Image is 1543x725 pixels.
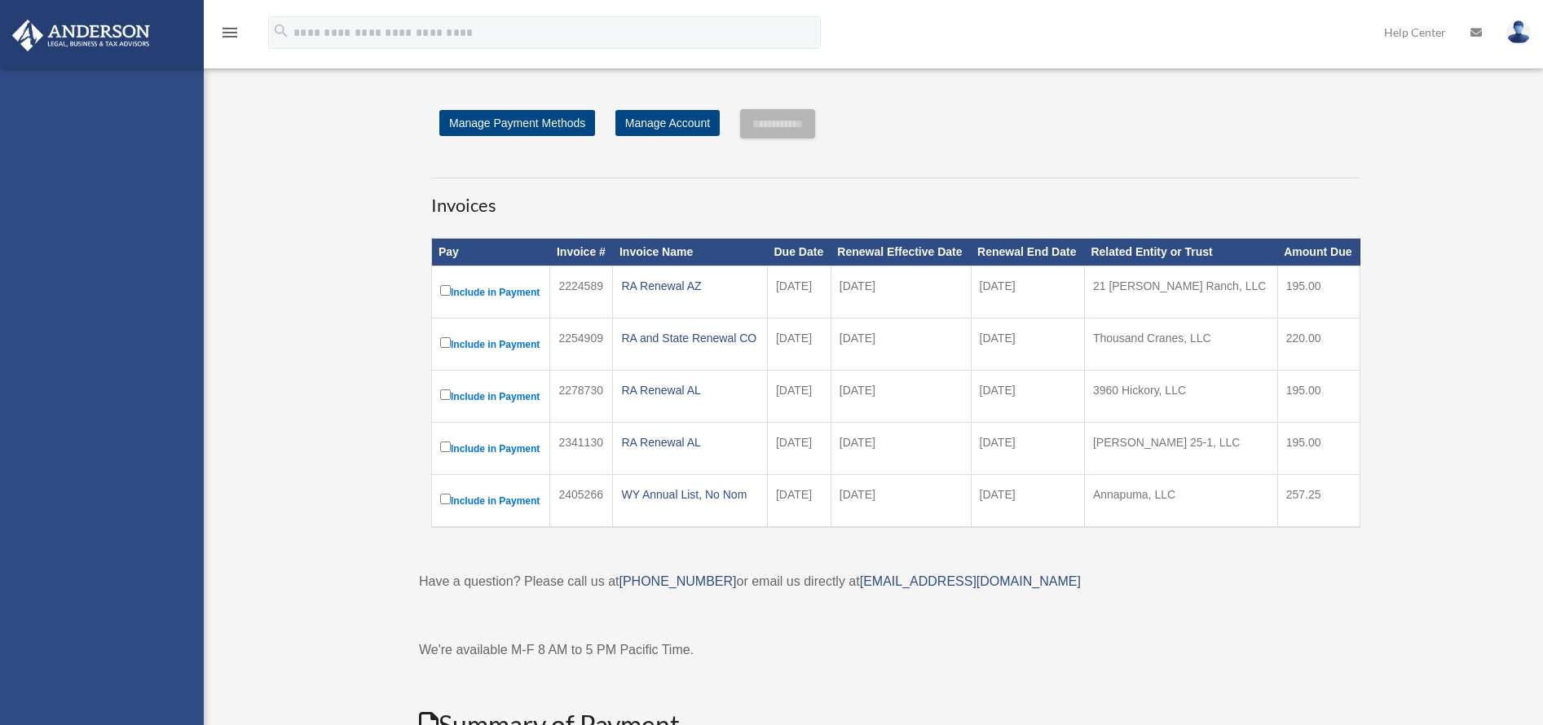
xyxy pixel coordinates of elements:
td: Annapuma, LLC [1084,474,1277,527]
a: menu [220,29,240,42]
th: Renewal Effective Date [831,239,971,266]
i: search [272,22,290,40]
td: [DATE] [831,422,971,474]
td: [DATE] [971,266,1084,318]
td: 3960 Hickory, LLC [1084,370,1277,422]
a: Manage Payment Methods [439,110,595,136]
input: Include in Payment [440,389,451,400]
div: RA Renewal AL [621,431,759,454]
td: 2224589 [550,266,613,318]
td: [DATE] [831,266,971,318]
div: RA Renewal AZ [621,275,759,297]
input: Include in Payment [440,337,451,348]
th: Amount Due [1277,239,1360,266]
td: [DATE] [767,474,831,527]
td: 2405266 [550,474,613,527]
td: [DATE] [767,266,831,318]
input: Include in Payment [440,442,451,452]
td: [DATE] [831,370,971,422]
td: 195.00 [1277,266,1360,318]
td: 21 [PERSON_NAME] Ranch, LLC [1084,266,1277,318]
td: 220.00 [1277,318,1360,370]
td: [DATE] [767,422,831,474]
th: Due Date [767,239,831,266]
th: Renewal End Date [971,239,1084,266]
th: Invoice Name [613,239,768,266]
td: 257.25 [1277,474,1360,527]
td: [DATE] [971,422,1084,474]
img: Anderson Advisors Platinum Portal [7,20,155,51]
a: [EMAIL_ADDRESS][DOMAIN_NAME] [860,574,1081,588]
a: [PHONE_NUMBER] [619,574,736,588]
img: User Pic [1506,20,1531,44]
h3: Invoices [431,178,1360,218]
label: Include in Payment [440,282,541,302]
div: WY Annual List, No Nom [621,483,759,506]
td: [DATE] [971,370,1084,422]
td: 195.00 [1277,422,1360,474]
td: [DATE] [831,474,971,527]
a: Manage Account [615,110,720,136]
td: [DATE] [767,370,831,422]
td: 2341130 [550,422,613,474]
div: RA Renewal AL [621,379,759,402]
th: Pay [432,239,550,266]
td: [DATE] [971,474,1084,527]
input: Include in Payment [440,285,451,296]
td: [DATE] [971,318,1084,370]
p: Have a question? Please call us at or email us directly at [419,570,1373,593]
p: We're available M-F 8 AM to 5 PM Pacific Time. [419,639,1373,661]
div: RA and State Renewal CO [621,327,759,349]
th: Related Entity or Trust [1084,239,1277,266]
i: menu [220,23,240,42]
td: [DATE] [767,318,831,370]
td: 195.00 [1277,370,1360,422]
td: Thousand Cranes, LLC [1084,318,1277,370]
td: 2254909 [550,318,613,370]
td: 2278730 [550,370,613,422]
label: Include in Payment [440,386,541,406]
label: Include in Payment [440,490,541,511]
label: Include in Payment [440,334,541,354]
th: Invoice # [550,239,613,266]
td: [DATE] [831,318,971,370]
input: Include in Payment [440,494,451,504]
td: [PERSON_NAME] 25-1, LLC [1084,422,1277,474]
label: Include in Payment [440,438,541,459]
